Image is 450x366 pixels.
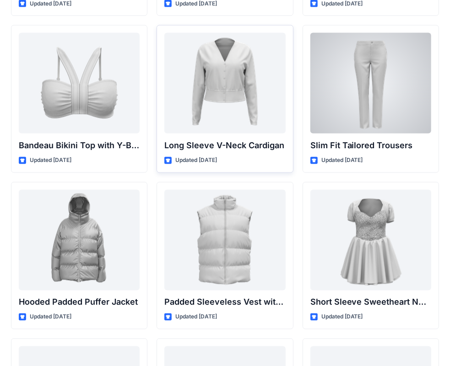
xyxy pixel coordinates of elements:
a: Bandeau Bikini Top with Y-Back Straps and Stitch Detail [19,33,140,134]
p: Long Sleeve V-Neck Cardigan [164,139,285,152]
p: Updated [DATE] [321,156,363,165]
p: Updated [DATE] [30,156,71,165]
a: Short Sleeve Sweetheart Neckline Mini Dress with Textured Bodice [310,190,431,291]
a: Slim Fit Tailored Trousers [310,33,431,134]
a: Hooded Padded Puffer Jacket [19,190,140,291]
a: Padded Sleeveless Vest with Stand Collar [164,190,285,291]
p: Padded Sleeveless Vest with Stand Collar [164,296,285,309]
p: Updated [DATE] [321,312,363,322]
p: Updated [DATE] [175,156,217,165]
p: Updated [DATE] [30,312,71,322]
p: Slim Fit Tailored Trousers [310,139,431,152]
p: Updated [DATE] [175,312,217,322]
p: Hooded Padded Puffer Jacket [19,296,140,309]
a: Long Sleeve V-Neck Cardigan [164,33,285,134]
p: Bandeau Bikini Top with Y-Back Straps and Stitch Detail [19,139,140,152]
p: Short Sleeve Sweetheart Neckline Mini Dress with Textured Bodice [310,296,431,309]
